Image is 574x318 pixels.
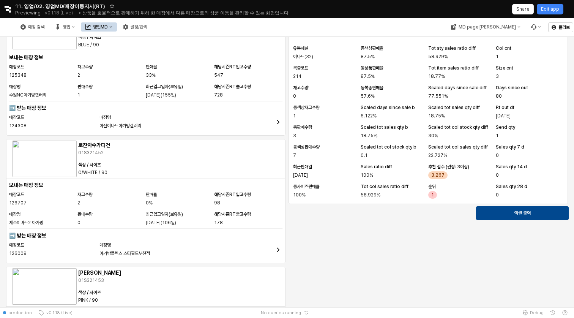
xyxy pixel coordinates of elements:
[428,46,476,51] span: Tot sty sales ratio diff
[261,310,301,316] span: No queries running
[303,310,310,315] button: Reset app state
[78,149,281,156] p: 01S321452
[293,53,313,60] span: 이마트(32)
[44,310,73,316] span: v0.1.18 (Live)
[78,142,281,149] h6: 로잔자수가디건
[293,164,312,169] span: 최근판매일
[214,91,223,99] span: 728
[15,9,41,17] span: Previewing
[9,122,27,130] span: 124308
[77,84,93,89] span: 판매수량
[78,297,236,304] p: PINK / 90
[361,191,380,199] span: 58.929%
[428,184,436,189] span: 순위
[496,85,528,90] span: Days since out
[45,10,73,16] p: v0.1.18 (Live)
[77,212,93,217] span: 판매수량
[361,152,367,159] span: 0.1
[214,84,251,89] span: 해당시즌RT출고수량
[9,115,24,120] span: 매장코드
[93,24,108,30] div: 영업MD
[519,307,547,318] button: Debug
[431,191,434,199] span: 1
[293,144,320,150] span: 동색상판매수량
[15,2,105,10] span: 11. 영업/02. 영업MD/매장이동지시(RT)
[78,277,281,284] p: 01S321453
[9,242,24,248] span: 매장코드
[214,192,251,197] span: 해당시즌RT입고수량
[428,85,487,90] span: Scaled days since sale diff
[9,91,46,99] span: 수원NC아가방갤러리
[428,65,479,71] span: Tot item sales ratio diff
[9,192,24,197] span: 매장코드
[214,212,251,217] span: 해당시즌RT출고수량
[293,171,308,179] span: [DATE]
[428,73,445,80] span: 18.77%
[146,84,183,89] span: 최근입고일자(보유일)
[559,307,571,318] button: Help
[9,250,27,257] span: 126009
[78,162,101,168] strong: 색상 / 사이즈
[537,4,563,14] button: Edit app
[8,310,32,316] span: production
[9,54,282,61] h6: 보내는 매장 정보
[293,85,308,90] span: 재고수량
[361,92,375,100] span: 57.6%
[214,64,251,70] span: 해당시즌RT입고수량
[547,307,559,318] button: History
[496,164,527,169] span: Sales qty 14 d
[78,269,281,276] h6: [PERSON_NAME]
[118,22,152,32] button: 설정/관리
[428,53,448,60] span: 58.929%
[81,22,117,32] button: 영업MD
[361,184,408,189] span: Tot col sales ratio diff
[361,65,383,71] span: 동상품판매율
[293,92,296,100] span: 0
[361,132,377,139] span: 18.75%
[496,191,499,199] span: 0
[476,206,569,220] button: 엑셀 출력
[431,171,445,179] span: 3.267
[146,192,157,197] span: 판매율
[361,144,416,150] span: Scaled tot col stock qty b
[293,184,320,189] span: 동사이즈판매율
[496,73,499,80] span: 3
[496,46,511,51] span: Col cnt
[77,199,80,207] span: 2
[50,22,79,32] button: 영업
[9,232,282,239] h6: ➡️ 받는 매장 정보
[146,91,176,99] span: [DATE](155일)
[9,64,24,70] span: 매장코드
[496,144,524,150] span: Sales qty 7 d
[496,184,527,189] span: Sales qty 28 d
[99,250,150,257] span: 아가방플렉스 스타필드부천점
[77,192,93,197] span: 재고수량
[146,212,183,217] span: 최근입고일자(보유일)
[41,8,77,18] button: Releases and History
[458,24,516,30] div: MD page [PERSON_NAME]
[214,71,223,79] span: 547
[361,53,375,60] span: 87.5%
[496,132,498,139] span: 1
[428,92,448,100] span: 77.551%
[9,182,282,188] h6: 보내는 매장 정보
[293,152,296,159] span: 7
[428,152,447,159] span: 22.727%
[99,115,111,120] span: 매장명
[78,169,236,176] p: O/WHITE / 90
[428,164,469,169] span: 추천 점수 (권장: 3이상)
[82,10,289,16] span: 상품을 효율적으로 판매하기 위해 한 매장에서 다른 매장으로의 상품 이동을 관리할 수 있는 화면입니다
[496,171,499,179] span: 0
[108,2,116,10] button: Add app to favorites
[530,310,544,316] span: Debug
[131,24,147,30] div: 설정/관리
[496,105,514,110] span: Rt out dt
[516,6,530,12] p: Share
[78,35,101,40] strong: 색상 / 사이즈
[293,191,306,199] span: 100%
[77,71,80,79] span: 2
[293,125,312,130] span: 총판매수량
[496,65,513,71] span: Size cnt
